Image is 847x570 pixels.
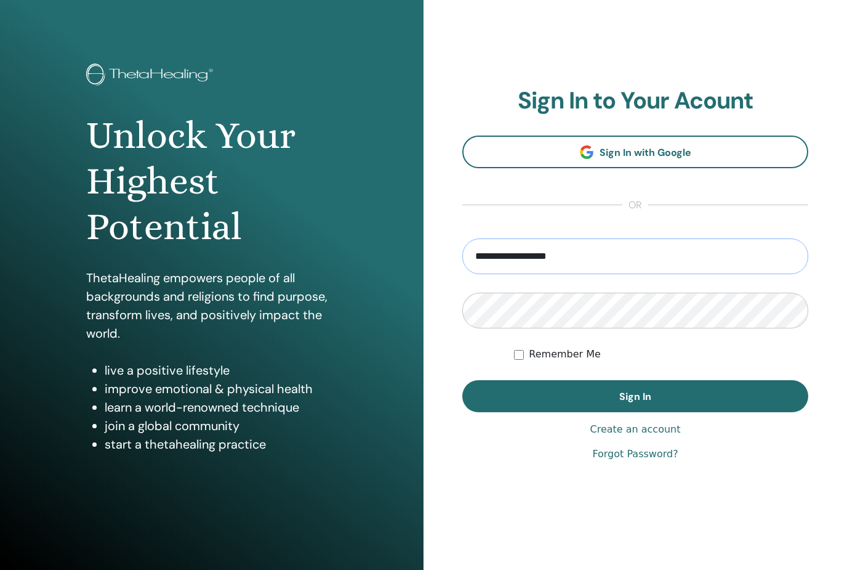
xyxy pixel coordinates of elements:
li: start a thetahealing practice [105,435,338,454]
li: live a positive lifestyle [105,361,338,380]
span: or [622,198,648,213]
h2: Sign In to Your Acount [462,87,808,115]
h1: Unlock Your Highest Potential [86,113,338,250]
span: Sign In with Google [600,146,691,159]
a: Create an account [590,422,680,437]
a: Sign In with Google [462,136,808,168]
span: Sign In [619,390,651,403]
label: Remember Me [529,347,601,362]
li: join a global community [105,417,338,435]
button: Sign In [462,380,808,412]
a: Forgot Password? [592,447,678,462]
p: ThetaHealing empowers people of all backgrounds and religions to find purpose, transform lives, a... [86,269,338,343]
div: Keep me authenticated indefinitely or until I manually logout [514,347,808,362]
li: improve emotional & physical health [105,380,338,398]
li: learn a world-renowned technique [105,398,338,417]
